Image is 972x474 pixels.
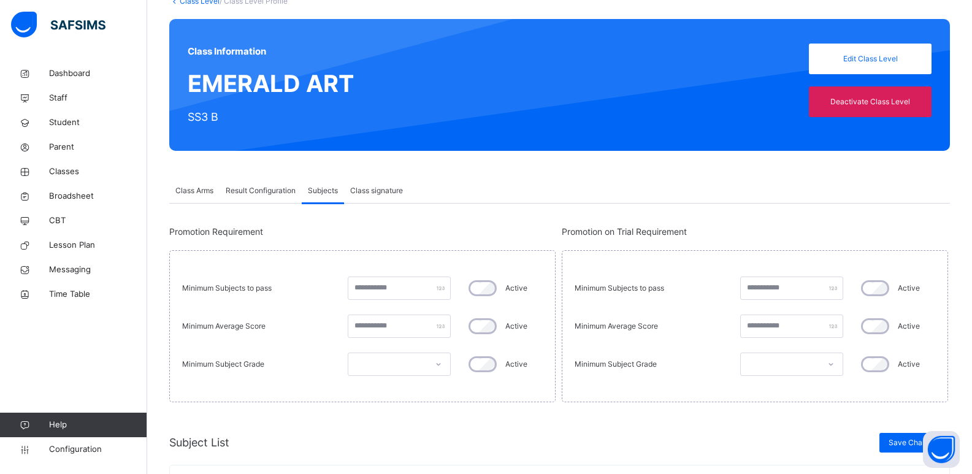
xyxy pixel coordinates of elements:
span: Minimum Average Score [575,321,658,331]
span: Classes [49,166,147,178]
span: Broadsheet [49,190,147,202]
div: Promotion on Trial Requirement [562,225,948,402]
button: Open asap [923,431,960,468]
label: Active [898,359,920,370]
span: Messaging [49,264,147,276]
span: Minimum Subjects to pass [182,283,272,292]
span: Lesson Plan [49,239,147,251]
span: Student [49,117,147,129]
span: Promotion Requirement [169,225,556,238]
label: Active [898,321,920,332]
label: Active [505,283,527,294]
span: Minimum Subject Grade [575,359,657,369]
span: Class Arms [175,185,213,196]
span: Result Configuration [226,185,296,196]
span: Help [49,419,147,431]
span: Save Changes [889,437,939,448]
span: Dashboard [49,67,147,80]
span: Parent [49,141,147,153]
span: Staff [49,92,147,104]
label: Active [898,283,920,294]
span: Subject List [169,436,229,449]
span: Minimum Average Score [182,321,266,331]
label: Active [505,321,527,332]
div: Promotion Requirement [169,225,556,402]
span: Edit Class Level [818,53,922,64]
span: Class signature [350,185,403,196]
span: Promotion on Trial Requirement [562,225,948,238]
span: Subjects [308,185,338,196]
span: Deactivate Class Level [818,96,922,107]
span: Minimum Subject Grade [182,359,264,369]
span: Minimum Subjects to pass [575,283,664,292]
span: Configuration [49,443,147,456]
span: Time Table [49,288,147,300]
img: safsims [11,12,105,37]
span: CBT [49,215,147,227]
label: Active [505,359,527,370]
